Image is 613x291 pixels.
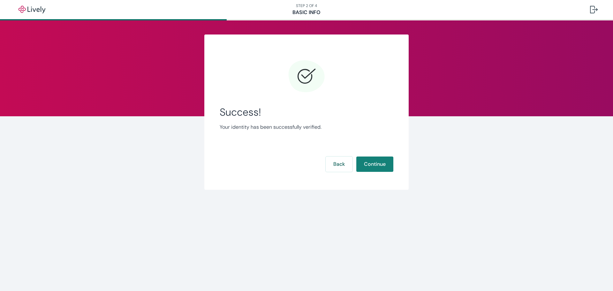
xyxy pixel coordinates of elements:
[220,123,393,131] p: Your identity has been successfully verified.
[356,157,393,172] button: Continue
[585,2,603,17] button: Log out
[287,57,326,96] svg: Checkmark icon
[220,106,393,118] span: Success!
[326,157,352,172] button: Back
[14,6,50,13] img: Lively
